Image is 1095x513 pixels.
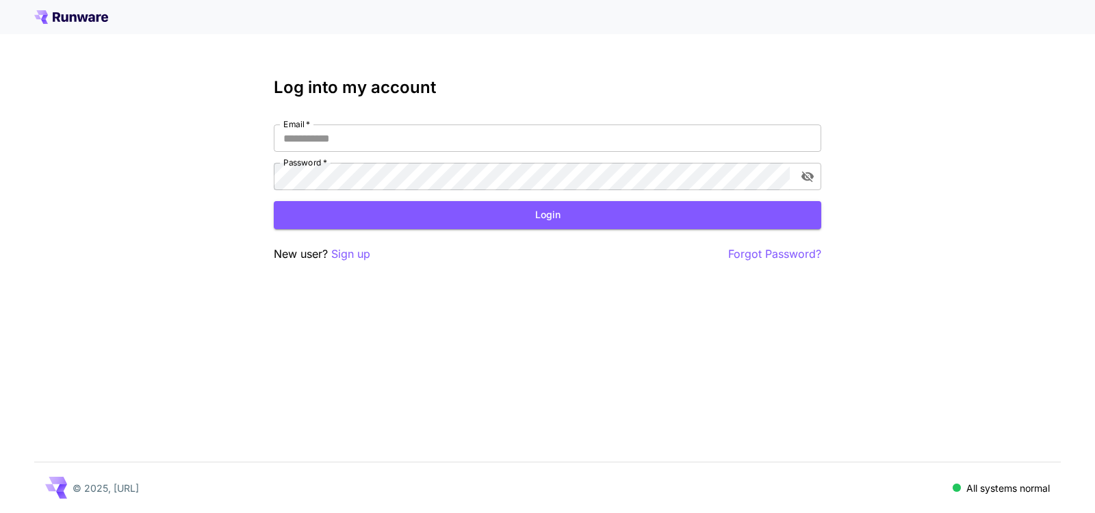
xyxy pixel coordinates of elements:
label: Password [283,157,327,168]
h3: Log into my account [274,78,821,97]
button: Login [274,201,821,229]
p: All systems normal [966,481,1050,495]
button: Forgot Password? [728,246,821,263]
button: toggle password visibility [795,164,820,189]
p: © 2025, [URL] [73,481,139,495]
label: Email [283,118,310,130]
p: New user? [274,246,370,263]
button: Sign up [331,246,370,263]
